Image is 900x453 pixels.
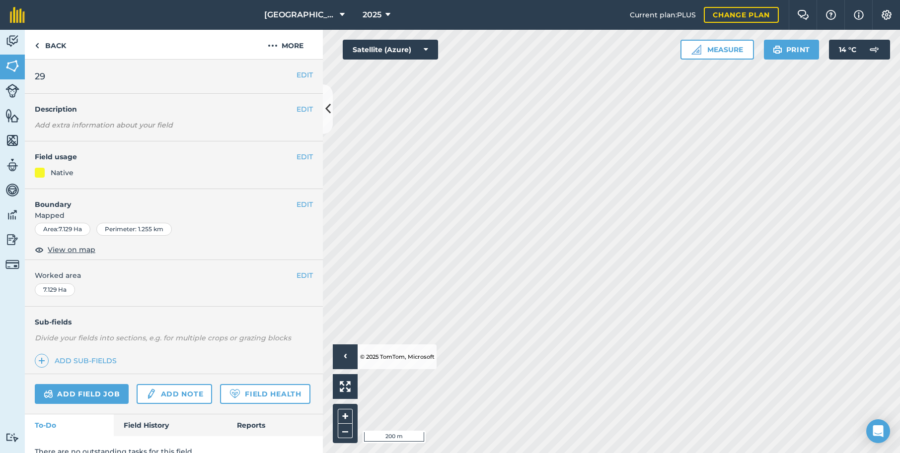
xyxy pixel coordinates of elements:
img: A cog icon [881,10,893,20]
button: EDIT [297,104,313,115]
button: + [338,409,353,424]
img: svg+xml;base64,PHN2ZyB4bWxucz0iaHR0cDovL3d3dy53My5vcmcvMjAwMC9zdmciIHdpZHRoPSIxNyIgaGVpZ2h0PSIxNy... [854,9,864,21]
h4: Description [35,104,313,115]
img: svg+xml;base64,PD94bWwgdmVyc2lvbj0iMS4wIiBlbmNvZGluZz0idXRmLTgiPz4KPCEtLSBHZW5lcmF0b3I6IEFkb2JlIE... [5,433,19,442]
a: Field History [114,414,226,436]
button: More [248,30,323,59]
img: svg+xml;base64,PD94bWwgdmVyc2lvbj0iMS4wIiBlbmNvZGluZz0idXRmLTgiPz4KPCEtLSBHZW5lcmF0b3I6IEFkb2JlIE... [5,258,19,271]
img: svg+xml;base64,PHN2ZyB4bWxucz0iaHR0cDovL3d3dy53My5vcmcvMjAwMC9zdmciIHdpZHRoPSI1NiIgaGVpZ2h0PSI2MC... [5,108,19,123]
img: svg+xml;base64,PD94bWwgdmVyc2lvbj0iMS4wIiBlbmNvZGluZz0idXRmLTgiPz4KPCEtLSBHZW5lcmF0b3I6IEFkb2JlIE... [5,84,19,98]
div: Area : 7.129 Ha [35,223,90,236]
div: Perimeter : 1.255 km [96,223,172,236]
img: svg+xml;base64,PD94bWwgdmVyc2lvbj0iMS4wIiBlbmNvZGluZz0idXRmLTgiPz4KPCEtLSBHZW5lcmF0b3I6IEFkb2JlIE... [146,388,156,400]
a: Add field job [35,384,129,404]
img: Two speech bubbles overlapping with the left bubble in the forefront [797,10,809,20]
a: Field Health [220,384,310,404]
span: [GEOGRAPHIC_DATA] [264,9,336,21]
button: › [333,344,358,369]
img: svg+xml;base64,PHN2ZyB4bWxucz0iaHR0cDovL3d3dy53My5vcmcvMjAwMC9zdmciIHdpZHRoPSI1NiIgaGVpZ2h0PSI2MC... [5,133,19,148]
a: Add note [137,384,212,404]
img: Four arrows, one pointing top left, one top right, one bottom right and the last bottom left [340,381,351,392]
img: svg+xml;base64,PHN2ZyB4bWxucz0iaHR0cDovL3d3dy53My5vcmcvMjAwMC9zdmciIHdpZHRoPSIxOSIgaGVpZ2h0PSIyNC... [773,44,782,56]
a: Add sub-fields [35,354,121,368]
button: Print [764,40,820,60]
div: Native [51,167,74,178]
a: To-Do [25,414,114,436]
img: svg+xml;base64,PD94bWwgdmVyc2lvbj0iMS4wIiBlbmNvZGluZz0idXRmLTgiPz4KPCEtLSBHZW5lcmF0b3I6IEFkb2JlIE... [5,207,19,222]
span: 29 [35,69,45,83]
img: svg+xml;base64,PHN2ZyB4bWxucz0iaHR0cDovL3d3dy53My5vcmcvMjAwMC9zdmciIHdpZHRoPSI1NiIgaGVpZ2h0PSI2MC... [5,59,19,73]
button: Measure [680,40,754,60]
button: EDIT [297,270,313,281]
a: Reports [227,414,323,436]
li: © 2025 TomTom, Microsoft [358,344,435,369]
em: Add extra information about your field [35,121,173,129]
img: svg+xml;base64,PHN2ZyB4bWxucz0iaHR0cDovL3d3dy53My5vcmcvMjAwMC9zdmciIHdpZHRoPSIyMCIgaGVpZ2h0PSIyNC... [268,40,278,52]
img: A question mark icon [825,10,837,20]
button: EDIT [297,199,313,210]
div: 7.129 Ha [35,283,75,296]
img: svg+xml;base64,PD94bWwgdmVyc2lvbj0iMS4wIiBlbmNvZGluZz0idXRmLTgiPz4KPCEtLSBHZW5lcmF0b3I6IEFkb2JlIE... [5,158,19,173]
span: View on map [48,244,95,255]
span: Worked area [35,270,313,281]
span: › [344,351,347,363]
img: svg+xml;base64,PD94bWwgdmVyc2lvbj0iMS4wIiBlbmNvZGluZz0idXRmLTgiPz4KPCEtLSBHZW5lcmF0b3I6IEFkb2JlIE... [44,388,53,400]
span: 2025 [363,9,381,21]
img: fieldmargin Logo [10,7,25,23]
button: 14 °C [829,40,890,60]
span: 14 ° C [839,40,856,60]
img: svg+xml;base64,PD94bWwgdmVyc2lvbj0iMS4wIiBlbmNvZGluZz0idXRmLTgiPz4KPCEtLSBHZW5lcmF0b3I6IEFkb2JlIE... [5,183,19,197]
img: svg+xml;base64,PD94bWwgdmVyc2lvbj0iMS4wIiBlbmNvZGluZz0idXRmLTgiPz4KPCEtLSBHZW5lcmF0b3I6IEFkb2JlIE... [5,232,19,247]
a: Change plan [704,7,779,23]
img: svg+xml;base64,PD94bWwgdmVyc2lvbj0iMS4wIiBlbmNvZGluZz0idXRmLTgiPz4KPCEtLSBHZW5lcmF0b3I6IEFkb2JlIE... [864,40,884,60]
img: svg+xml;base64,PHN2ZyB4bWxucz0iaHR0cDovL3d3dy53My5vcmcvMjAwMC9zdmciIHdpZHRoPSIxNCIgaGVpZ2h0PSIyNC... [38,355,45,367]
span: Mapped [25,210,323,221]
button: – [338,424,353,438]
button: Satellite (Azure) [343,40,438,60]
span: Current plan : PLUS [630,9,696,20]
h4: Field usage [35,151,297,162]
img: svg+xml;base64,PD94bWwgdmVyc2lvbj0iMS4wIiBlbmNvZGluZz0idXRmLTgiPz4KPCEtLSBHZW5lcmF0b3I6IEFkb2JlIE... [5,34,19,49]
h4: Sub-fields [25,317,323,327]
em: Divide your fields into sections, e.g. for multiple crops or grazing blocks [35,333,291,342]
a: Back [25,30,76,59]
img: Ruler icon [691,45,701,55]
img: svg+xml;base64,PHN2ZyB4bWxucz0iaHR0cDovL3d3dy53My5vcmcvMjAwMC9zdmciIHdpZHRoPSIxOCIgaGVpZ2h0PSIyNC... [35,244,44,256]
button: View on map [35,244,95,256]
div: Open Intercom Messenger [866,419,890,443]
button: EDIT [297,151,313,162]
button: EDIT [297,69,313,80]
h4: Boundary [25,189,297,210]
img: svg+xml;base64,PHN2ZyB4bWxucz0iaHR0cDovL3d3dy53My5vcmcvMjAwMC9zdmciIHdpZHRoPSI5IiBoZWlnaHQ9IjI0Ii... [35,40,39,52]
